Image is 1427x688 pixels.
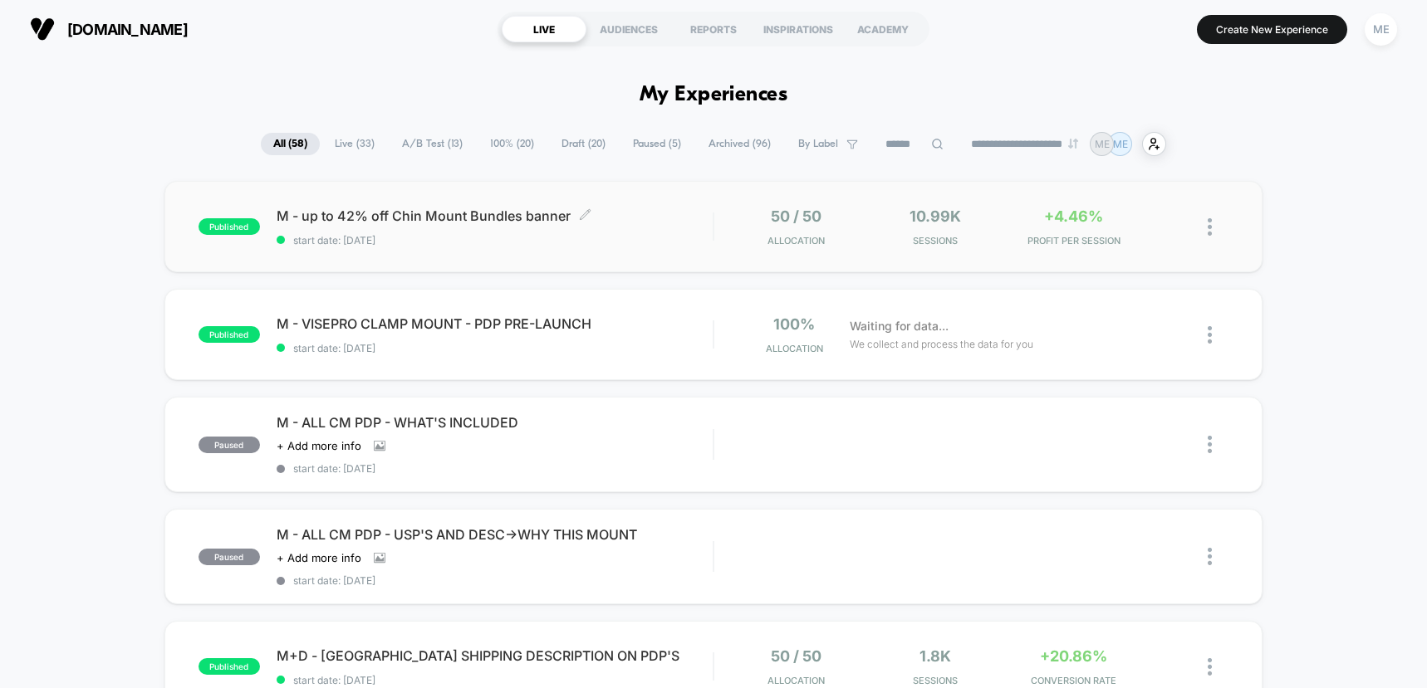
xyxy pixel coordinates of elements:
[277,315,713,332] span: M - VISEPRO CLAMP MOUNT - PDP PRE-LAUNCH
[773,315,815,333] span: 100%
[1008,235,1139,246] span: PROFIT PER SESSION
[549,133,618,155] span: Draft ( 20 )
[502,16,586,42] div: LIVE
[277,207,713,224] span: M - up to 42% off Chin Mount Bundles banner
[1068,139,1078,149] img: end
[277,462,713,475] span: start date: [DATE]
[277,234,713,246] span: start date: [DATE]
[30,17,55,41] img: Visually logo
[25,16,193,42] button: [DOMAIN_NAME]
[1208,436,1212,453] img: close
[767,235,825,246] span: Allocation
[620,133,694,155] span: Paused ( 5 )
[478,133,547,155] span: 100% ( 20 )
[277,439,361,452] span: + Add more info
[199,326,260,343] span: published
[850,336,1033,352] span: We collect and process the data for you
[1197,15,1347,44] button: Create New Experience
[277,674,713,686] span: start date: [DATE]
[841,16,925,42] div: ACADEMY
[277,647,713,664] span: M+D - [GEOGRAPHIC_DATA] SHIPPING DESCRIPTION ON PDP'S
[261,133,320,155] span: All ( 58 )
[756,16,841,42] div: INSPIRATIONS
[798,138,838,150] span: By Label
[910,207,961,225] span: 10.99k
[870,235,1000,246] span: Sessions
[1360,12,1402,46] button: ME
[277,414,713,431] span: M - ALL CM PDP - WHAT'S INCLUDED
[1040,647,1107,665] span: +20.86%
[277,526,713,543] span: M - ALL CM PDP - USP'S AND DESC->WHY THIS MOUNT
[1208,326,1212,344] img: close
[322,133,387,155] span: Live ( 33 )
[1113,138,1128,150] p: ME
[277,342,713,354] span: start date: [DATE]
[771,647,821,665] span: 50 / 50
[67,21,188,38] span: [DOMAIN_NAME]
[1208,218,1212,236] img: close
[199,218,260,235] span: published
[671,16,756,42] div: REPORTS
[919,647,951,665] span: 1.8k
[199,437,260,453] span: paused
[199,658,260,675] span: published
[199,549,260,565] span: paused
[771,207,821,225] span: 50 / 50
[1095,138,1110,150] p: ME
[870,675,1000,686] span: Sessions
[1008,675,1139,686] span: CONVERSION RATE
[390,133,475,155] span: A/B Test ( 13 )
[640,83,788,107] h1: My Experiences
[277,574,713,587] span: start date: [DATE]
[850,317,949,335] span: Waiting for data...
[767,675,825,686] span: Allocation
[586,16,671,42] div: AUDIENCES
[1208,658,1212,676] img: close
[277,551,361,564] span: + Add more info
[766,343,823,354] span: Allocation
[1208,548,1212,565] img: close
[1044,207,1103,225] span: +4.46%
[1365,13,1397,46] div: ME
[696,133,783,155] span: Archived ( 96 )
